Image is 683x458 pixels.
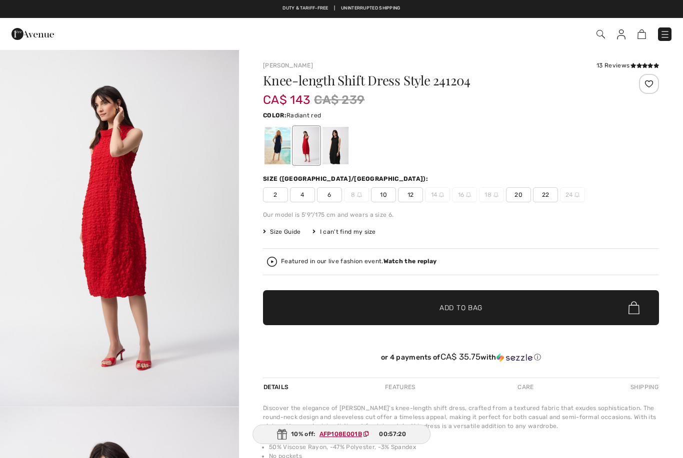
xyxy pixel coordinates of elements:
[290,187,315,202] span: 4
[466,192,471,197] img: ring-m.svg
[281,258,436,265] div: Featured in our live fashion event.
[425,187,450,202] span: 14
[628,378,659,396] div: Shipping
[496,353,532,362] img: Sezzle
[263,290,659,325] button: Add to Bag
[263,378,291,396] div: Details
[344,187,369,202] span: 8
[11,24,54,44] img: 1ère Avenue
[312,227,375,236] div: I can't find my size
[628,301,639,314] img: Bag.svg
[317,187,342,202] span: 6
[376,378,423,396] div: Features
[493,192,498,197] img: ring-m.svg
[263,227,300,236] span: Size Guide
[269,443,659,452] li: 50% Viscose Rayon, -47% Polyester, -3% Spandex
[322,127,348,164] div: Black
[319,431,362,438] ins: AFP108E001B
[263,174,430,183] div: Size ([GEOGRAPHIC_DATA]/[GEOGRAPHIC_DATA]):
[263,62,313,69] a: [PERSON_NAME]
[574,192,579,197] img: ring-m.svg
[596,61,659,70] div: 13 Reviews
[11,28,54,38] a: 1ère Avenue
[439,303,482,313] span: Add to Bag
[286,112,321,119] span: Radiant red
[371,187,396,202] span: 10
[263,210,659,219] div: Our model is 5'9"/175 cm and wears a size 6.
[560,187,585,202] span: 24
[379,430,405,439] span: 00:57:20
[357,192,362,197] img: ring-m.svg
[277,429,287,440] img: Gift.svg
[439,192,444,197] img: ring-m.svg
[479,187,504,202] span: 18
[617,29,625,39] img: My Info
[263,352,659,362] div: or 4 payments of with
[264,127,290,164] div: Midnight Blue
[263,112,286,119] span: Color:
[506,187,531,202] span: 20
[533,187,558,202] span: 22
[398,187,423,202] span: 12
[452,187,477,202] span: 16
[509,378,542,396] div: Care
[263,74,593,87] h1: Knee-length Shift Dress Style 241204
[637,29,646,39] img: Shopping Bag
[263,352,659,366] div: or 4 payments ofCA$ 35.75withSezzle Click to learn more about Sezzle
[383,258,437,265] strong: Watch the replay
[267,257,277,267] img: Watch the replay
[263,404,659,431] div: Discover the elegance of [PERSON_NAME]'s knee-length shift dress, crafted from a textured fabric ...
[293,127,319,164] div: Radiant red
[596,30,605,38] img: Search
[440,352,481,362] span: CA$ 35.75
[660,29,670,39] img: Menu
[263,83,310,107] span: CA$ 143
[252,425,430,444] div: 10% off:
[314,91,364,109] span: CA$ 239
[263,187,288,202] span: 2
